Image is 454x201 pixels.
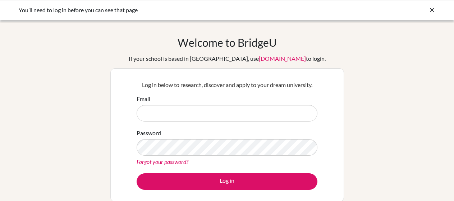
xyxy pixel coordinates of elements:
[137,173,317,190] button: Log in
[137,95,150,103] label: Email
[178,36,277,49] h1: Welcome to BridgeU
[19,6,328,14] div: You’ll need to log in before you can see that page
[137,129,161,137] label: Password
[137,81,317,89] p: Log in below to research, discover and apply to your dream university.
[129,54,326,63] div: If your school is based in [GEOGRAPHIC_DATA], use to login.
[259,55,306,62] a: [DOMAIN_NAME]
[137,158,188,165] a: Forgot your password?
